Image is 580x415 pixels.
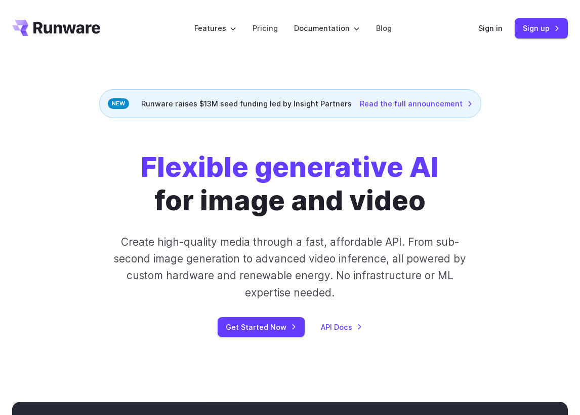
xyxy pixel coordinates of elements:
a: API Docs [321,321,362,333]
label: Features [194,22,236,34]
h1: for image and video [141,150,439,217]
a: Read the full announcement [360,98,473,109]
a: Sign in [478,22,503,34]
a: Sign up [515,18,568,38]
a: Blog [376,22,392,34]
div: Runware raises $13M seed funding led by Insight Partners [99,89,481,118]
p: Create high-quality media through a fast, affordable API. From sub-second image generation to adv... [112,234,468,301]
a: Pricing [253,22,278,34]
a: Get Started Now [218,317,305,337]
strong: Flexible generative AI [141,150,439,183]
label: Documentation [294,22,360,34]
a: Go to / [12,20,100,36]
